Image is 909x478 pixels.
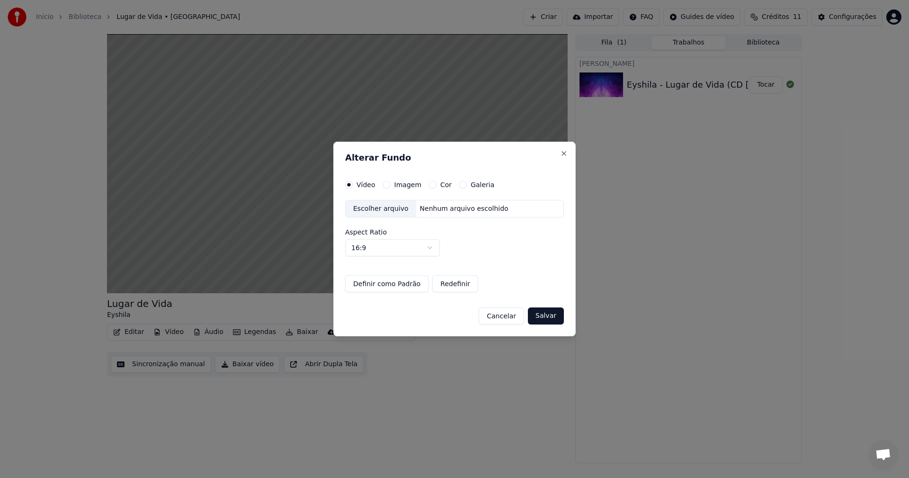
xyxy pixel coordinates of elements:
button: Cancelar [479,307,524,325]
div: Escolher arquivo [346,200,416,217]
label: Vídeo [356,181,375,188]
label: Cor [440,181,452,188]
h2: Alterar Fundo [345,153,564,162]
button: Definir como Padrão [345,275,428,292]
label: Imagem [394,181,421,188]
div: Nenhum arquivo escolhido [416,204,512,214]
label: Aspect Ratio [345,229,564,235]
button: Salvar [528,307,564,325]
button: Redefinir [432,275,478,292]
label: Galeria [471,181,494,188]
